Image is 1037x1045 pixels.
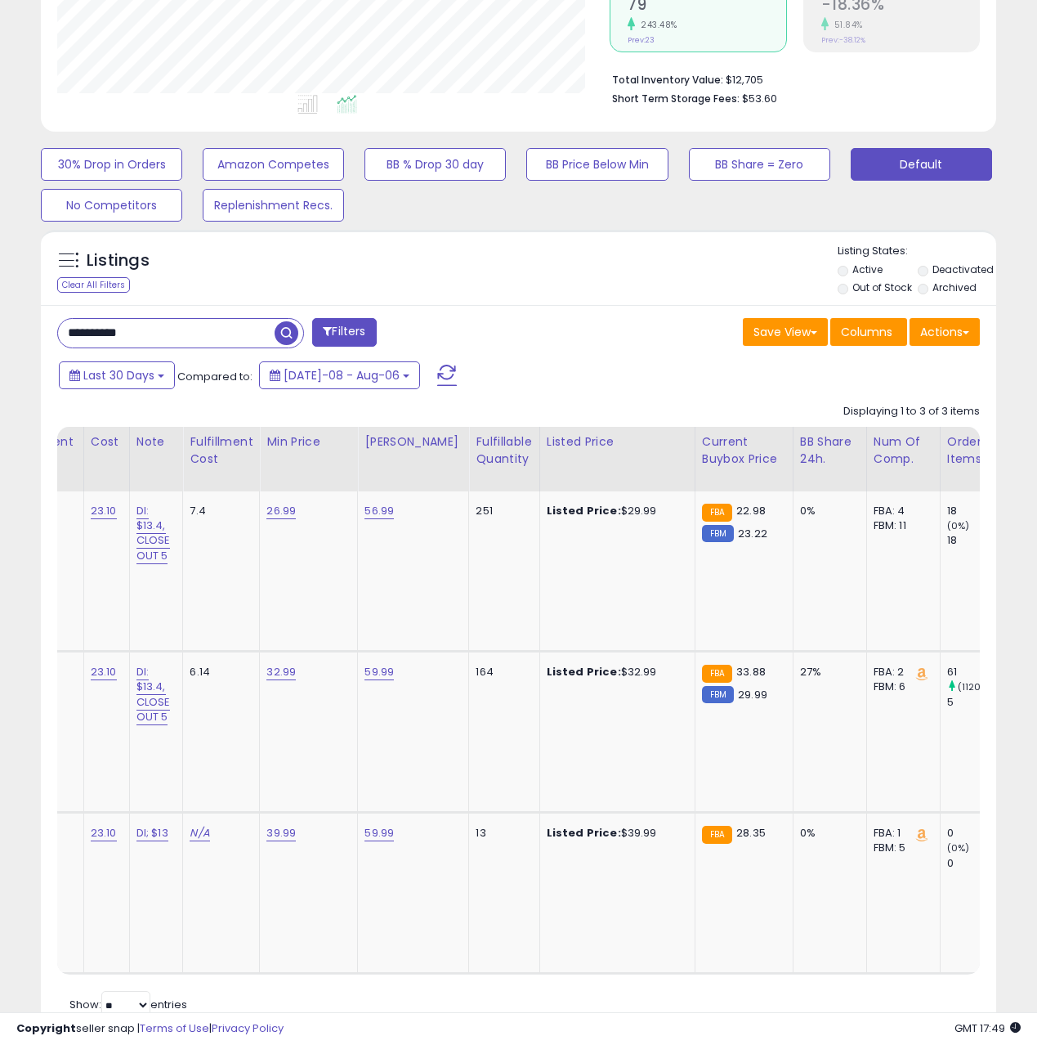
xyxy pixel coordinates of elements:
[843,404,980,419] div: Displaying 1 to 3 of 3 items
[874,826,927,841] div: FBA: 1
[841,324,892,340] span: Columns
[136,825,168,841] a: DI; $13
[212,1020,284,1036] a: Privacy Policy
[266,825,296,841] a: 39.99
[136,664,171,725] a: DI: $13.4, CLOSE OUT 5
[547,504,682,518] div: $29.99
[874,665,927,679] div: FBA: 2
[743,318,828,346] button: Save View
[947,841,970,854] small: (0%)
[41,189,182,222] button: No Competitors
[954,1020,1021,1036] span: 2025-09-6 17:49 GMT
[16,1020,76,1036] strong: Copyright
[852,262,883,276] label: Active
[910,318,980,346] button: Actions
[851,148,992,181] button: Default
[91,664,117,680] a: 23.10
[190,433,253,468] div: Fulfillment Cost
[547,503,621,518] b: Listed Price:
[284,367,400,383] span: [DATE]-08 - Aug-06
[821,35,865,45] small: Prev: -38.12%
[364,664,394,680] a: 59.99
[829,19,863,31] small: 51.84%
[738,687,767,702] span: 29.99
[702,826,732,844] small: FBA
[947,665,1013,679] div: 61
[702,433,786,468] div: Current Buybox Price
[11,433,77,451] div: Fulfillment
[364,433,462,451] div: [PERSON_NAME]
[476,826,526,841] div: 13
[140,1020,209,1036] a: Terms of Use
[16,1021,284,1037] div: seller snap | |
[800,504,854,518] div: 0%
[612,73,723,87] b: Total Inventory Value:
[59,361,175,389] button: Last 30 Days
[932,280,977,294] label: Archived
[702,665,732,683] small: FBA
[628,35,655,45] small: Prev: 23
[57,277,130,293] div: Clear All Filters
[526,148,668,181] button: BB Price Below Min
[874,679,927,694] div: FBM: 6
[547,826,682,841] div: $39.99
[947,433,1007,468] div: Ordered Items
[476,433,532,468] div: Fulfillable Quantity
[736,664,766,679] span: 33.88
[476,665,526,679] div: 164
[702,525,734,542] small: FBM
[874,504,927,518] div: FBA: 4
[136,433,177,451] div: Note
[41,148,182,181] button: 30% Drop in Orders
[852,280,912,294] label: Out of Stock
[476,504,526,518] div: 251
[259,361,420,389] button: [DATE]-08 - Aug-06
[874,841,927,855] div: FBM: 5
[266,433,351,451] div: Min Price
[83,367,154,383] span: Last 30 Days
[91,503,117,519] a: 23.10
[364,825,394,841] a: 59.99
[91,433,123,451] div: Cost
[874,518,927,533] div: FBM: 11
[830,318,907,346] button: Columns
[947,826,1013,841] div: 0
[932,262,994,276] label: Deactivated
[203,189,344,222] button: Replenishment Recs.
[203,148,344,181] button: Amazon Competes
[800,665,854,679] div: 27%
[635,19,677,31] small: 243.48%
[947,519,970,532] small: (0%)
[738,526,767,541] span: 23.22
[177,369,253,384] span: Compared to:
[702,504,732,522] small: FBA
[547,825,621,841] b: Listed Price:
[947,533,1013,548] div: 18
[364,503,394,519] a: 56.99
[736,503,766,518] span: 22.98
[266,503,296,519] a: 26.99
[800,826,854,841] div: 0%
[874,433,933,468] div: Num of Comp.
[69,997,187,1012] span: Show: entries
[190,504,247,518] div: 7.4
[947,856,1013,871] div: 0
[91,825,117,841] a: 23.10
[736,825,766,841] span: 28.35
[612,92,740,105] b: Short Term Storage Fees:
[547,433,688,451] div: Listed Price
[742,91,777,106] span: $53.60
[136,503,171,564] a: DI: $13.4, CLOSE OUT 5
[689,148,830,181] button: BB Share = Zero
[800,433,860,468] div: BB Share 24h.
[702,686,734,703] small: FBM
[947,504,1013,518] div: 18
[190,665,247,679] div: 6.14
[958,680,993,693] small: (1120%)
[838,244,996,259] p: Listing States:
[312,318,376,347] button: Filters
[612,69,968,88] li: $12,705
[364,148,506,181] button: BB % Drop 30 day
[87,249,150,272] h5: Listings
[947,695,1013,710] div: 5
